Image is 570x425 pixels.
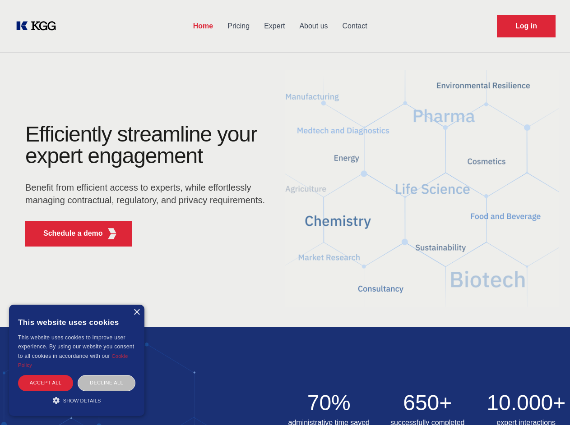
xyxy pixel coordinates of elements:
a: Pricing [220,14,257,38]
a: Cookie Policy [18,353,128,368]
a: Contact [335,14,375,38]
a: Expert [257,14,292,38]
a: KOL Knowledge Platform: Talk to Key External Experts (KEE) [14,19,63,33]
h1: Efficiently streamline your expert engagement [25,123,271,167]
a: About us [292,14,335,38]
p: Schedule a demo [43,228,103,239]
h2: 650+ [384,392,472,414]
p: Benefit from efficient access to experts, while effortlessly managing contractual, regulatory, an... [25,181,271,206]
button: Schedule a demoKGG Fifth Element RED [25,221,132,247]
div: Close [133,309,140,316]
a: Request Demo [497,15,556,37]
div: This website uses cookies [18,311,135,333]
h2: 70% [285,392,373,414]
span: This website uses cookies to improve user experience. By using our website you consent to all coo... [18,334,134,359]
span: Show details [63,398,101,403]
img: KGG Fifth Element RED [107,228,118,239]
div: Decline all [78,375,135,391]
a: Home [186,14,220,38]
div: Show details [18,396,135,405]
img: KGG Fifth Element RED [285,59,560,318]
div: Accept all [18,375,73,391]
